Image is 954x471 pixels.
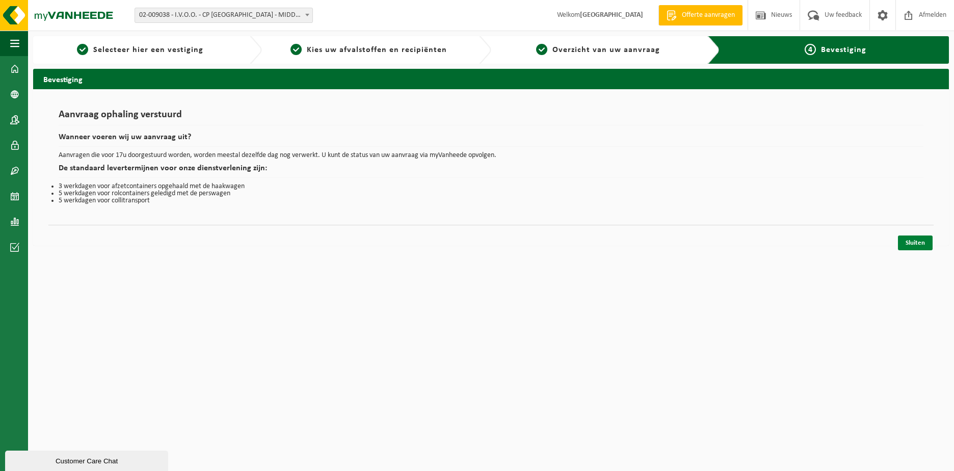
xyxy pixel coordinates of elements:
li: 5 werkdagen voor rolcontainers geledigd met de perswagen [59,190,923,197]
span: 02-009038 - I.V.O.O. - CP MIDDELKERKE - MIDDELKERKE [135,8,312,22]
span: 3 [536,44,547,55]
h2: Wanneer voeren wij uw aanvraag uit? [59,133,923,147]
a: 3Overzicht van uw aanvraag [496,44,700,56]
a: 1Selecteer hier een vestiging [38,44,242,56]
iframe: chat widget [5,449,170,471]
span: Bevestiging [821,46,866,54]
span: Overzicht van uw aanvraag [552,46,660,54]
strong: [GEOGRAPHIC_DATA] [580,11,643,19]
a: Sluiten [898,235,933,250]
span: Selecteer hier een vestiging [93,46,203,54]
h1: Aanvraag ophaling verstuurd [59,110,923,125]
li: 3 werkdagen voor afzetcontainers opgehaald met de haakwagen [59,183,923,190]
li: 5 werkdagen voor collitransport [59,197,923,204]
span: Kies uw afvalstoffen en recipiënten [307,46,447,54]
span: 4 [805,44,816,55]
h2: De standaard levertermijnen voor onze dienstverlening zijn: [59,164,923,178]
a: Offerte aanvragen [658,5,743,25]
span: 02-009038 - I.V.O.O. - CP MIDDELKERKE - MIDDELKERKE [135,8,313,23]
p: Aanvragen die voor 17u doorgestuurd worden, worden meestal dezelfde dag nog verwerkt. U kunt de s... [59,152,923,159]
a: 2Kies uw afvalstoffen en recipiënten [267,44,470,56]
h2: Bevestiging [33,69,949,89]
span: 1 [77,44,88,55]
span: Offerte aanvragen [679,10,737,20]
span: 2 [290,44,302,55]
